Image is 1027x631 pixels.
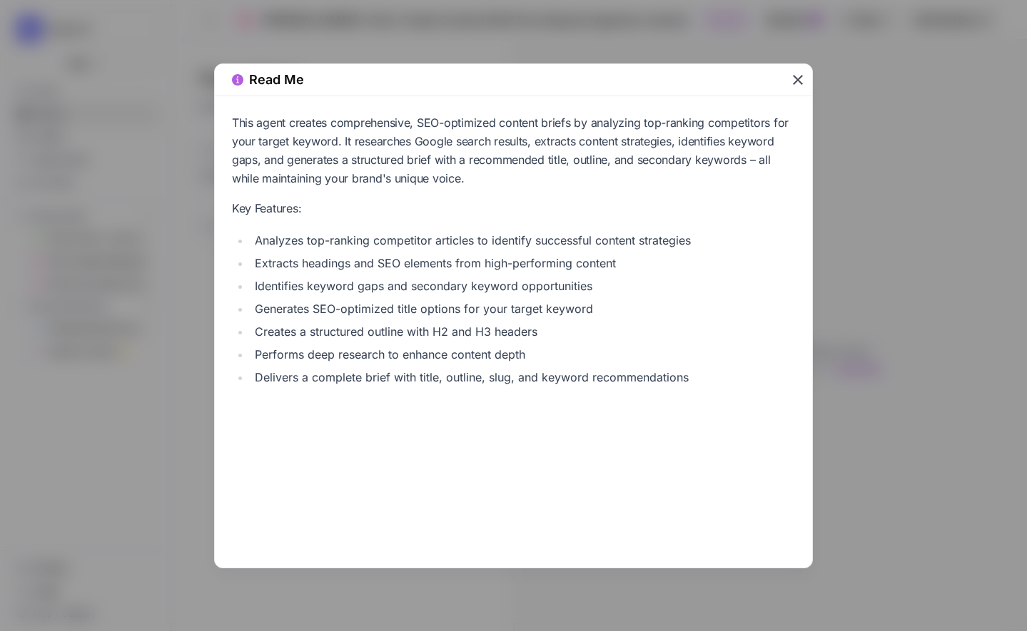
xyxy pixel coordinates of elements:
li: Extracts headings and SEO elements from high-performing content [251,255,795,272]
li: Identifies keyword gaps and secondary keyword opportunities [251,277,795,294]
p: This agent creates comprehensive, SEO-optimized content briefs by analyzing top-ranking competito... [232,113,795,188]
li: Analyzes top-ranking competitor articles to identify successful content strategies [251,232,795,249]
li: Performs deep research to enhance content depth [251,346,795,363]
li: Creates a structured outline with H2 and H3 headers [251,323,795,340]
p: Key Features: [232,199,795,217]
li: Generates SEO-optimized title options for your target keyword [251,300,795,317]
li: Delivers a complete brief with title, outline, slug, and keyword recommendations [251,369,795,386]
div: Read Me [232,70,789,90]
